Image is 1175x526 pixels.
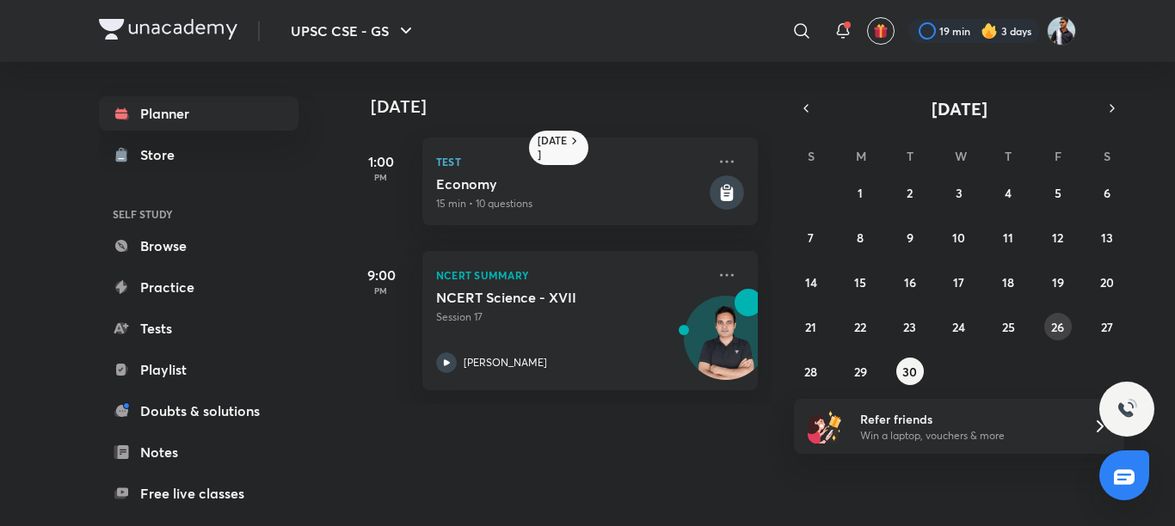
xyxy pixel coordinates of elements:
h6: Refer friends [860,410,1072,428]
abbr: Wednesday [955,148,967,164]
img: Avatar [685,305,767,388]
abbr: September 30, 2025 [902,364,917,380]
abbr: September 6, 2025 [1104,185,1110,201]
button: September 26, 2025 [1044,313,1072,340]
p: [PERSON_NAME] [464,355,547,370]
abbr: Saturday [1104,148,1110,164]
button: September 20, 2025 [1093,268,1121,296]
button: September 30, 2025 [896,358,924,385]
abbr: September 1, 2025 [858,185,863,201]
abbr: September 8, 2025 [857,229,864,246]
abbr: Friday [1055,148,1061,164]
img: referral [808,409,842,443]
abbr: September 15, 2025 [854,274,866,291]
abbr: September 12, 2025 [1052,229,1063,246]
h6: [DATE] [538,134,568,162]
button: September 12, 2025 [1044,223,1072,251]
span: [DATE] [932,97,987,120]
abbr: September 3, 2025 [956,185,963,201]
img: ttu [1117,399,1137,419]
button: September 25, 2025 [994,313,1022,340]
p: 15 min • 10 questions [436,196,706,211]
p: Test [436,151,706,172]
h5: 9:00 [347,265,415,285]
a: Practice [99,270,298,304]
abbr: September 21, 2025 [805,319,816,335]
button: September 14, 2025 [797,268,825,296]
button: September 1, 2025 [846,179,874,206]
button: September 24, 2025 [945,313,973,340]
a: Planner [99,96,298,131]
abbr: September 28, 2025 [804,364,817,380]
button: September 17, 2025 [945,268,973,296]
button: September 3, 2025 [945,179,973,206]
button: September 4, 2025 [994,179,1022,206]
button: September 11, 2025 [994,223,1022,251]
div: Store [140,144,185,165]
button: September 10, 2025 [945,223,973,251]
abbr: September 7, 2025 [808,229,814,246]
button: [DATE] [818,96,1100,120]
abbr: September 19, 2025 [1052,274,1064,291]
h6: SELF STUDY [99,199,298,229]
button: September 6, 2025 [1093,179,1121,206]
a: Store [99,138,298,172]
p: NCERT Summary [436,265,706,285]
abbr: September 18, 2025 [1002,274,1014,291]
abbr: September 16, 2025 [904,274,916,291]
abbr: Monday [856,148,866,164]
a: Notes [99,435,298,469]
button: UPSC CSE - GS [280,14,427,48]
button: September 19, 2025 [1044,268,1072,296]
a: Tests [99,311,298,346]
abbr: September 20, 2025 [1100,274,1114,291]
abbr: September 2, 2025 [907,185,913,201]
button: September 13, 2025 [1093,223,1121,251]
abbr: September 24, 2025 [952,319,965,335]
h5: NCERT Science - XVII [436,289,650,306]
abbr: Tuesday [907,148,914,164]
abbr: September 13, 2025 [1101,229,1113,246]
abbr: September 22, 2025 [854,319,866,335]
img: avatar [873,23,889,39]
img: streak [981,22,998,40]
abbr: September 29, 2025 [854,364,867,380]
h4: [DATE] [371,96,775,117]
button: September 2, 2025 [896,179,924,206]
abbr: September 27, 2025 [1101,319,1113,335]
p: PM [347,285,415,296]
abbr: September 9, 2025 [907,229,914,246]
button: September 15, 2025 [846,268,874,296]
h5: Economy [436,175,706,193]
abbr: Thursday [1005,148,1012,164]
a: Playlist [99,352,298,387]
button: September 7, 2025 [797,223,825,251]
abbr: September 14, 2025 [805,274,817,291]
button: September 21, 2025 [797,313,825,340]
a: Doubts & solutions [99,394,298,428]
abbr: September 17, 2025 [953,274,964,291]
a: Company Logo [99,19,237,44]
h5: 1:00 [347,151,415,172]
button: September 28, 2025 [797,358,825,385]
abbr: September 4, 2025 [1005,185,1012,201]
abbr: September 23, 2025 [903,319,916,335]
button: September 27, 2025 [1093,313,1121,340]
a: Browse [99,229,298,263]
abbr: September 26, 2025 [1051,319,1064,335]
img: Company Logo [99,19,237,40]
abbr: September 25, 2025 [1002,319,1015,335]
button: avatar [867,17,895,45]
abbr: Sunday [808,148,815,164]
p: PM [347,172,415,182]
button: September 22, 2025 [846,313,874,340]
abbr: September 10, 2025 [952,229,965,246]
abbr: September 11, 2025 [1003,229,1013,246]
img: Hitesh Kumar [1047,16,1076,46]
p: Win a laptop, vouchers & more [860,428,1072,443]
button: September 29, 2025 [846,358,874,385]
button: September 23, 2025 [896,313,924,340]
button: September 16, 2025 [896,268,924,296]
a: Free live classes [99,476,298,511]
p: Session 17 [436,309,706,325]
